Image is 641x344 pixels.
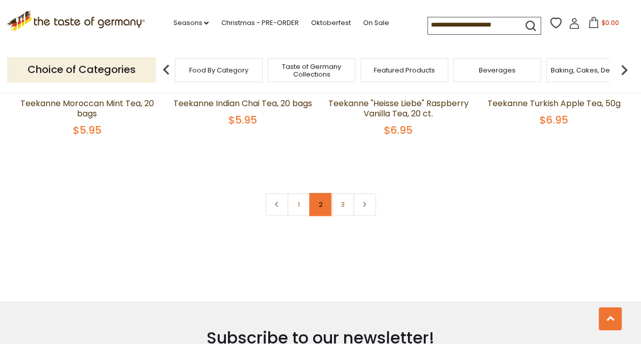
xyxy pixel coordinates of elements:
img: next arrow [614,60,634,80]
a: Seasons [173,17,209,29]
span: $5.95 [73,123,101,137]
a: Teekanne Moroccan Mint Tea, 20 bags [20,97,154,119]
div: Teekanne [15,83,160,93]
div: Teekanne [326,83,471,93]
a: On Sale [363,17,389,29]
a: Baking, Cakes, Desserts [551,66,630,74]
a: Oktoberfest [311,17,350,29]
a: 2 [309,193,332,216]
a: Taste of Germany Collections [271,63,352,78]
a: Teekanne "Heisse Liebe" Raspberry Vanilla Tea, 20 ct. [328,97,469,119]
button: $0.00 [582,17,625,32]
img: previous arrow [156,60,176,80]
a: Food By Category [189,66,248,74]
div: Teekanne [170,83,316,93]
a: Beverages [479,66,516,74]
span: $5.95 [228,113,257,127]
span: $6.95 [540,113,568,127]
div: Teekanne [481,83,627,93]
span: $0.00 [601,18,619,27]
a: Teekanne Indian Chai Tea, 20 bags [173,97,312,109]
span: $6.95 [384,123,413,137]
a: Featured Products [374,66,435,74]
a: 3 [331,193,354,216]
a: Christmas - PRE-ORDER [221,17,298,29]
a: 1 [287,193,310,216]
a: Teekanne Turkish Apple Tea, 50g [488,97,621,109]
p: Choice of Categories [7,57,156,82]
